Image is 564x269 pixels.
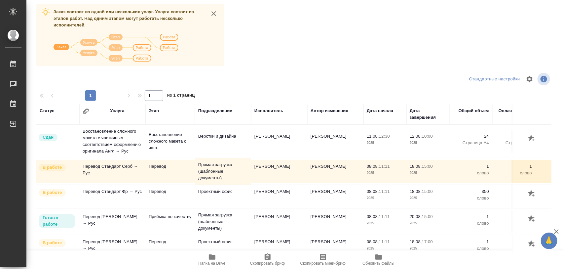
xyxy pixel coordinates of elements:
p: слово [453,170,489,176]
p: 1 [453,163,489,170]
p: 20.08, [410,214,422,219]
button: Добавить оценку [526,133,538,144]
td: Перевод [PERSON_NAME] → Рус [79,235,145,258]
p: Перевод [149,239,192,245]
span: Скопировать мини-бриф [300,261,346,266]
p: слово [496,220,532,227]
p: 350 [496,188,532,195]
button: Скопировать бриф [240,250,295,269]
p: 15:00 [422,189,433,194]
div: split button [468,74,522,84]
div: Автор изменения [311,108,348,114]
div: Статус [40,108,55,114]
p: Страница А4 [496,140,532,146]
td: Прямая загрузка (шаблонные документы) [195,158,251,185]
td: [PERSON_NAME] [307,160,363,183]
p: Восстановление сложного макета с част... [149,131,192,151]
td: Перевод Стандарт Серб → Рус [79,160,145,183]
div: Дата начала [367,108,393,114]
p: 1 [496,239,532,245]
td: [PERSON_NAME] [251,235,307,258]
p: 1 [453,239,489,245]
p: слово [496,170,532,176]
button: close [209,9,219,19]
div: Оплачиваемый объем [496,108,532,121]
p: Перевод [149,163,192,170]
button: Сгруппировать [83,108,89,114]
td: Перевод [PERSON_NAME] → Рус [79,210,145,233]
p: Готов к работе [43,214,71,228]
button: 🙏 [541,233,557,249]
p: 12:30 [379,134,390,139]
span: из 1 страниц [167,91,195,101]
p: 1 [496,213,532,220]
td: [PERSON_NAME] [307,210,363,233]
p: 24 [453,133,489,140]
td: [PERSON_NAME] [307,185,363,208]
p: слово [453,195,489,202]
p: 2025 [410,140,446,146]
p: 18.08, [410,189,422,194]
p: Страница А4 [453,140,489,146]
td: Восстановление сложного макета с частичным соответствием оформлению оригинала Англ → Рус [79,125,145,158]
p: 2025 [410,245,446,252]
button: Обновить файлы [351,250,406,269]
p: 1 [496,163,532,170]
div: Подразделение [198,108,232,114]
p: 11:11 [379,164,390,169]
p: Сдан [43,134,54,141]
span: 🙏 [544,234,555,248]
td: Перевод Стандарт Фр → Рус [79,185,145,208]
p: слово [453,245,489,252]
p: 2025 [367,220,403,227]
button: Скопировать мини-бриф [295,250,351,269]
td: [PERSON_NAME] [251,210,307,233]
button: Добавить оценку [526,239,538,250]
p: 15:00 [422,214,433,219]
p: 24 [496,133,532,140]
p: 1 [453,213,489,220]
p: слово [496,245,532,252]
p: слово [496,195,532,202]
td: [PERSON_NAME] [251,160,307,183]
span: Папка на Drive [199,261,226,266]
p: 11:11 [379,189,390,194]
p: 2025 [410,220,446,227]
p: 15:00 [422,164,433,169]
td: Проектный офис [195,185,251,208]
p: 2025 [367,170,403,176]
p: 2025 [367,245,403,252]
span: Обновить файлы [362,261,395,266]
p: Приёмка по качеству [149,213,192,220]
p: В работе [43,164,62,171]
p: 08.08, [367,214,379,219]
td: [PERSON_NAME] [251,130,307,153]
p: слово [453,220,489,227]
td: [PERSON_NAME] [307,130,363,153]
p: 11:11 [379,214,390,219]
p: 11:11 [379,239,390,244]
span: Посмотреть информацию [538,73,551,85]
span: Настроить таблицу [522,71,538,87]
p: 2025 [410,170,446,176]
p: 17:00 [422,239,433,244]
p: 2025 [367,140,403,146]
div: Дата завершения [410,108,446,121]
p: 2025 [410,195,446,202]
div: Исполнитель [254,108,283,114]
div: Общий объем [459,108,489,114]
div: Этап [149,108,159,114]
p: 10:00 [422,134,433,139]
p: В работе [43,189,62,196]
p: 11.08, [367,134,379,139]
button: Добавить оценку [526,213,538,225]
p: 18.08, [410,164,422,169]
td: Проектный офис [195,235,251,258]
p: 08.08, [367,189,379,194]
p: В работе [43,240,62,246]
p: 2025 [367,195,403,202]
button: Папка на Drive [184,250,240,269]
td: [PERSON_NAME] [307,235,363,258]
p: 08.08, [367,164,379,169]
td: Верстки и дизайна [195,130,251,153]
